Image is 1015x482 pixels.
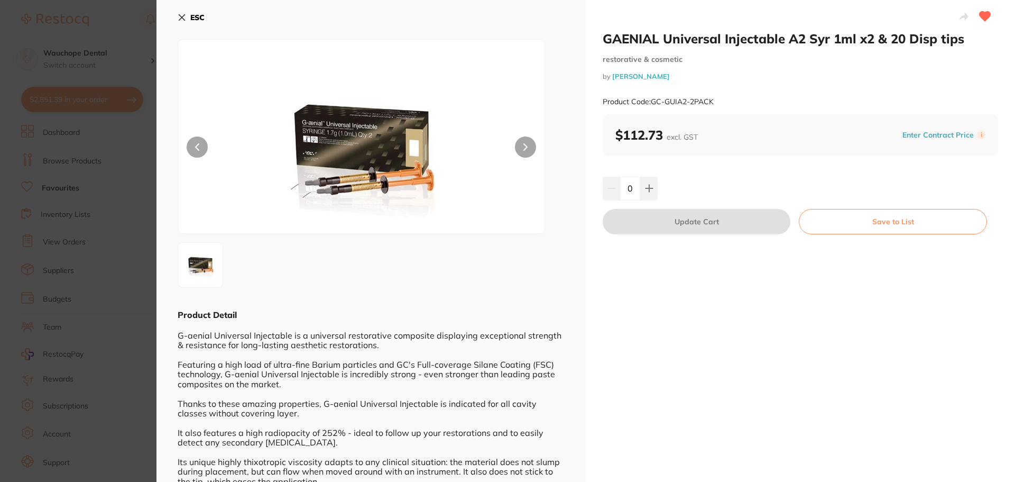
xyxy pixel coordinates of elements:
[667,132,698,142] span: excl. GST
[603,209,790,234] button: Update Cart
[181,246,219,284] img: LTJQQUNLLmpwZw
[603,72,998,80] small: by
[603,97,714,106] small: Product Code: GC-GUIA2-2PACK
[799,209,987,234] button: Save to List
[190,13,205,22] b: ESC
[178,8,205,26] button: ESC
[603,31,998,47] h2: GAENIAL Universal Injectable A2 Syr 1ml x2 & 20 Disp tips
[178,310,237,320] b: Product Detail
[615,127,698,143] b: $112.73
[977,131,985,139] label: i
[612,72,670,80] a: [PERSON_NAME]
[899,130,977,140] button: Enter Contract Price
[252,66,472,233] img: LTJQQUNLLmpwZw
[603,55,998,64] small: restorative & cosmetic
